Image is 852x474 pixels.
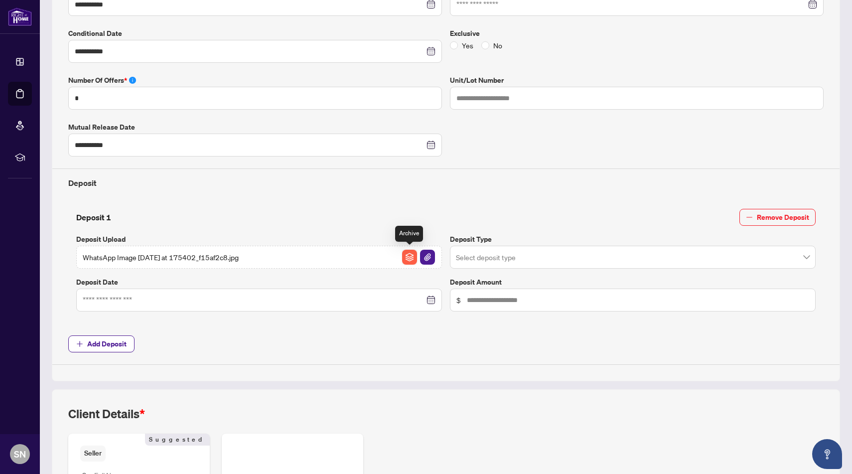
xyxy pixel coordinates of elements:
[489,40,506,51] span: No
[68,75,442,86] label: Number of offers
[450,75,824,86] label: Unit/Lot Number
[739,209,816,226] button: Remove Deposit
[450,277,816,288] label: Deposit Amount
[80,446,106,461] span: Seller
[68,122,442,133] label: Mutual Release Date
[420,250,435,265] img: File Attachement
[83,252,239,263] span: WhatsApp Image [DATE] at 175402_f15af2c8.jpg
[8,7,32,26] img: logo
[420,249,435,265] button: File Attachement
[450,234,816,245] label: Deposit Type
[76,234,442,245] label: Deposit Upload
[450,28,824,39] label: Exclusive
[456,295,461,306] span: $
[76,277,442,288] label: Deposit Date
[129,77,136,84] span: info-circle
[402,250,417,265] img: File Archive
[458,40,477,51] span: Yes
[14,447,26,461] span: SN
[76,340,83,347] span: plus
[68,335,135,352] button: Add Deposit
[812,439,842,469] button: Open asap
[68,28,442,39] label: Conditional Date
[76,211,111,223] h4: Deposit 1
[68,177,824,189] h4: Deposit
[87,336,127,352] span: Add Deposit
[395,226,423,242] div: Archive
[757,209,809,225] span: Remove Deposit
[145,434,210,446] span: Suggested
[76,246,442,269] span: WhatsApp Image [DATE] at 175402_f15af2c8.jpgFile ArchiveFile Attachement
[402,249,418,265] button: File Archive
[68,406,145,422] h2: Client Details
[746,214,753,221] span: minus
